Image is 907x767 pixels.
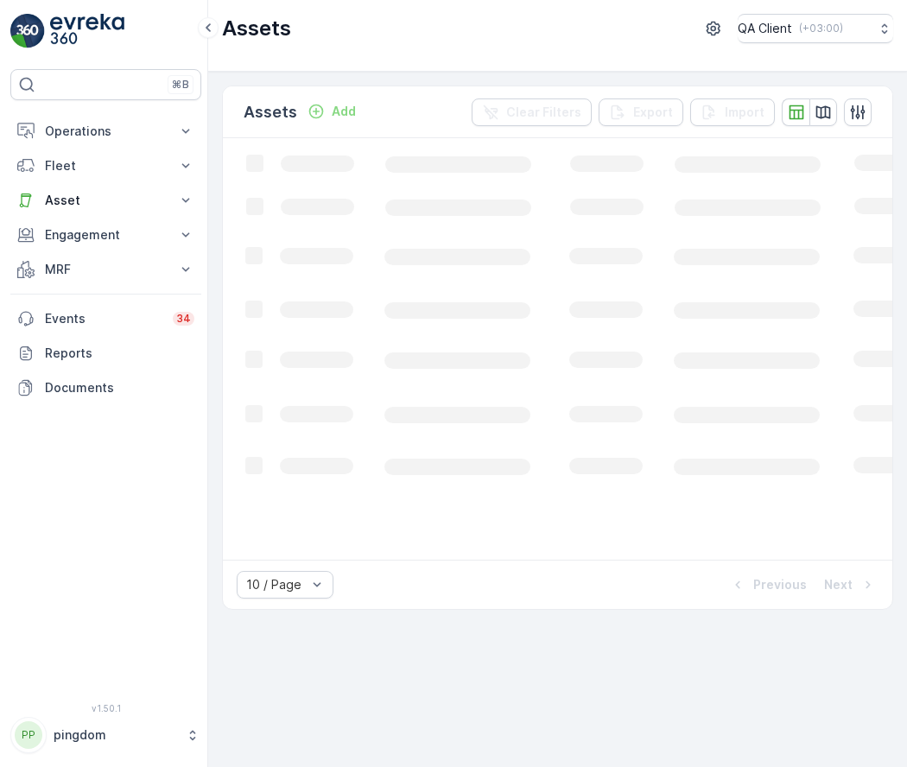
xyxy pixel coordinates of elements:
[332,103,356,120] p: Add
[506,104,581,121] p: Clear Filters
[822,574,878,595] button: Next
[738,20,792,37] p: QA Client
[599,98,683,126] button: Export
[45,123,167,140] p: Operations
[472,98,592,126] button: Clear Filters
[10,371,201,405] a: Documents
[10,301,201,336] a: Events34
[222,15,291,42] p: Assets
[10,252,201,287] button: MRF
[799,22,843,35] p: ( +03:00 )
[45,345,194,362] p: Reports
[10,14,45,48] img: logo
[738,14,893,43] button: QA Client(+03:00)
[50,14,124,48] img: logo_light-DOdMpM7g.png
[45,310,162,327] p: Events
[176,312,191,326] p: 34
[301,101,363,122] button: Add
[10,703,201,713] span: v 1.50.1
[10,218,201,252] button: Engagement
[690,98,775,126] button: Import
[45,261,167,278] p: MRF
[10,183,201,218] button: Asset
[753,576,807,593] p: Previous
[725,104,764,121] p: Import
[824,576,853,593] p: Next
[15,721,42,749] div: PP
[10,114,201,149] button: Operations
[10,717,201,753] button: PPpingdom
[727,574,809,595] button: Previous
[10,336,201,371] a: Reports
[45,379,194,396] p: Documents
[10,149,201,183] button: Fleet
[633,104,673,121] p: Export
[45,226,167,244] p: Engagement
[45,157,167,174] p: Fleet
[54,726,177,744] p: pingdom
[172,78,189,92] p: ⌘B
[45,192,167,209] p: Asset
[244,100,297,124] p: Assets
